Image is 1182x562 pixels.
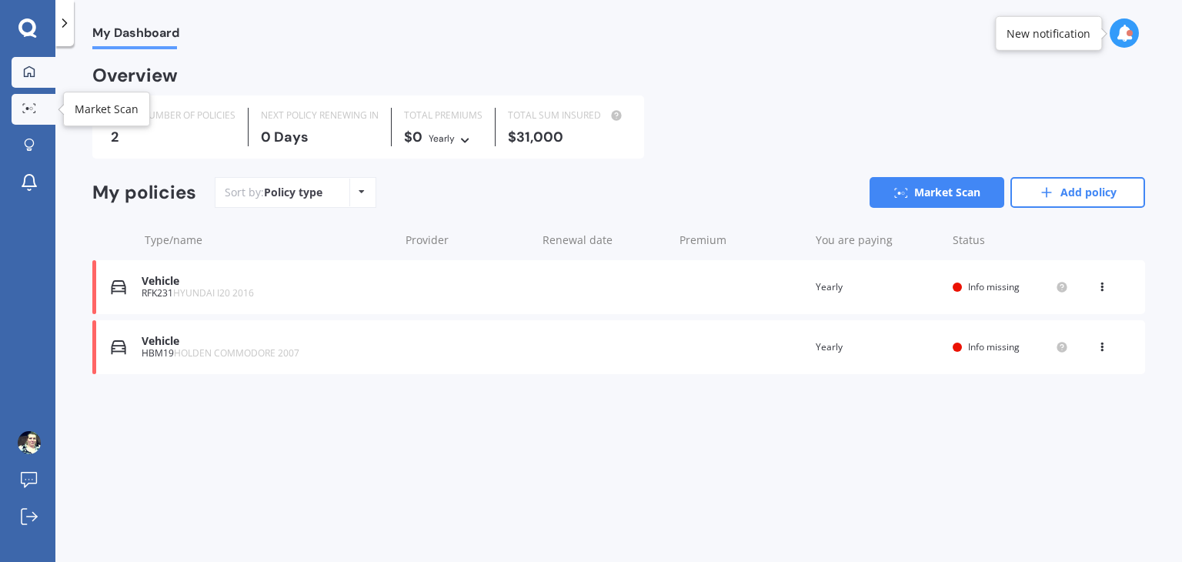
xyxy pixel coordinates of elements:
div: Yearly [429,131,455,146]
div: $0 [404,129,482,146]
div: Policy type [264,185,322,200]
div: TOTAL NUMBER OF POLICIES [111,108,235,123]
div: TOTAL SUM INSURED [508,108,626,123]
div: You are paying [816,232,940,248]
div: Renewal date [543,232,667,248]
div: Provider [406,232,530,248]
div: Sort by: [225,185,322,200]
div: Premium [679,232,804,248]
div: Yearly [816,340,940,355]
div: HBM19 [142,348,392,359]
div: New notification [1007,25,1090,41]
div: Type/name [145,232,393,248]
img: Vehicle [111,340,126,355]
div: 0 Days [261,129,379,145]
img: Vehicle [111,279,126,295]
span: HOLDEN COMMODORE 2007 [174,346,299,360]
div: RFK231 [142,288,392,299]
span: HYUNDAI I20 2016 [173,286,254,299]
div: Yearly [816,279,940,295]
div: TOTAL PREMIUMS [404,108,482,123]
span: Info missing [968,280,1020,293]
img: ACg8ocI0OEMLV5OSzJzNFAWVLCllxavaso7thhTKYydfDMDuaeK42kwb=s96-c [18,431,41,454]
div: NEXT POLICY RENEWING IN [261,108,379,123]
div: Vehicle [142,275,392,288]
span: Info missing [968,340,1020,353]
div: $31,000 [508,129,626,145]
div: My policies [92,182,196,204]
span: My Dashboard [92,25,179,46]
a: Add policy [1010,177,1145,208]
div: Overview [92,68,178,83]
div: Market Scan [75,102,139,117]
div: Status [953,232,1068,248]
div: Vehicle [142,335,392,348]
a: Market Scan [870,177,1004,208]
div: 2 [111,129,235,145]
